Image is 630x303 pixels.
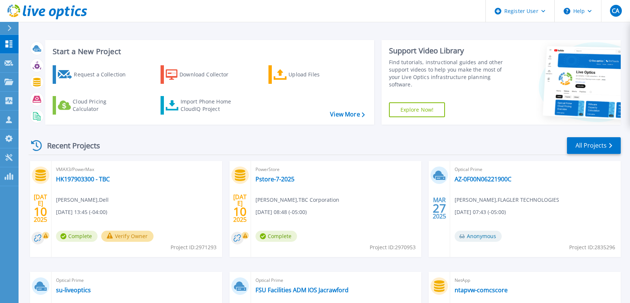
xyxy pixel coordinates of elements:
[389,46,510,56] div: Support Video Library
[268,65,351,84] a: Upload Files
[53,96,135,115] a: Cloud Pricing Calculator
[455,276,616,284] span: NetApp
[56,286,91,294] a: su-liveoptics
[255,165,417,174] span: PowerStore
[255,196,339,204] span: [PERSON_NAME] , TBC Corporation
[179,67,239,82] div: Download Collector
[53,65,135,84] a: Request a Collection
[433,205,446,211] span: 27
[255,286,349,294] a: FSU Facilities ADM IOS Jacrawford
[255,208,307,216] span: [DATE] 08:48 (-05:00)
[288,67,348,82] div: Upload Files
[455,208,506,216] span: [DATE] 07:43 (-05:00)
[34,208,47,215] span: 10
[255,231,297,242] span: Complete
[569,243,615,251] span: Project ID: 2835296
[389,59,510,88] div: Find tutorials, instructional guides and other support videos to help you make the most of your L...
[56,165,218,174] span: VMAX3/PowerMax
[370,243,416,251] span: Project ID: 2970953
[255,175,294,183] a: Pstore-7-2025
[255,276,417,284] span: Optical Prime
[389,102,445,117] a: Explore Now!
[181,98,238,113] div: Import Phone Home CloudIQ Project
[101,231,154,242] button: Verify Owner
[567,137,621,154] a: All Projects
[171,243,217,251] span: Project ID: 2971293
[432,195,446,222] div: MAR 2025
[455,231,502,242] span: Anonymous
[56,208,107,216] span: [DATE] 13:45 (-04:00)
[455,286,508,294] a: ntapvw-comcscore
[455,175,511,183] a: AZ-0F00N06221900C
[455,196,559,204] span: [PERSON_NAME] , FLAGLER TECHNOLOGIES
[233,195,247,222] div: [DATE] 2025
[233,208,247,215] span: 10
[29,136,110,155] div: Recent Projects
[53,47,365,56] h3: Start a New Project
[612,8,619,14] span: CA
[330,111,365,118] a: View More
[56,175,110,183] a: HK197903300 - TBC
[74,67,133,82] div: Request a Collection
[455,165,616,174] span: Optical Prime
[56,196,109,204] span: [PERSON_NAME] , Dell
[161,65,243,84] a: Download Collector
[33,195,47,222] div: [DATE] 2025
[56,276,218,284] span: Optical Prime
[56,231,98,242] span: Complete
[73,98,132,113] div: Cloud Pricing Calculator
